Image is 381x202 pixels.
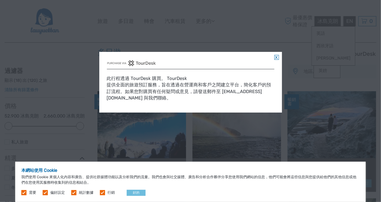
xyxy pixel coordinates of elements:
font: 我們使用 Cookie 來個人化內容和廣告、提供社群媒體功能以及分析我們的流量。我們也會與社交媒體、廣告和分析合作夥伴分享您使用我們網站的信息，他們可能會將這些信息與您提供給他們的其他信息或他們... [21,175,356,184]
font: 統計數據 [79,191,93,195]
font: 偏好設定 [50,191,65,195]
font: 此行程透過 TourDesk 購買。 TourDesk [107,76,187,81]
font: 行銷 [108,191,115,195]
button: 開啟 LiveChat 聊天小工具 [70,9,77,17]
button: 好的 [127,190,146,196]
font: 提供全面的旅遊預訂服務，旨在透過在營運商和客戶之間建立平台，簡化客戶的預訂流程。如果您對購買有任何疑問或意見，請發送郵件至 [EMAIL_ADDRESS][DOMAIN_NAME] 與我們聯絡。 [107,82,271,101]
font: 本網站使用 Cookie [21,168,57,173]
font: 好的 [133,191,139,195]
img: PurchaseViaTourDesk.png [107,60,157,66]
font: 我們現在不在。請稍後再查看！ [9,11,68,16]
font: 需要 [29,191,36,195]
